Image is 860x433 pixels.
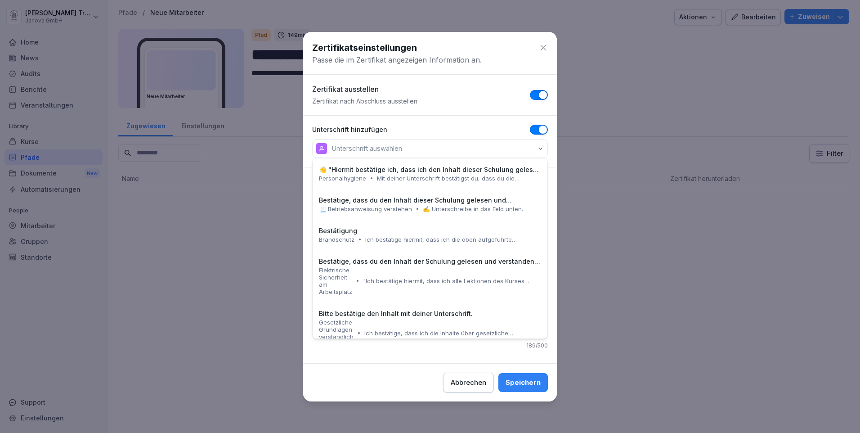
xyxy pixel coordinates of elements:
p: "Ich bestätige hiermit, dass ich alle Lektionen des Kurses sorgfältig gelesen und verstanden habe... [363,277,541,284]
p: Brandschutz [319,236,354,243]
p: Bitte bestätige den Inhalt mit deiner Unterschrift. [319,310,473,318]
p: Zertifikat nach Abschluss ausstellen [312,96,417,106]
p: Unterschrift auswählen [331,144,402,153]
p: Ich bestätige, dass ich die Inhalte über gesetzliche Grundlagen zum Arbeitsschutz gelesen und ver... [364,329,541,337]
label: Unterschrift hinzufügen [312,125,387,134]
p: Ich bestätige hiermit, dass ich die oben aufgeführte Arbeitsanweisung Brandschutz erhalten, geles... [365,236,541,243]
p: Elektrische Sicherheit am Arbeitsplatz [319,266,352,295]
div: Speichern [506,378,541,388]
p: Bestätige, dass du den Inhalt der Schulung gelesen und verstanden hast. [319,257,541,266]
p: 📃 Betriebsanweisung verstehen [319,205,412,212]
p: ✍️ Unterschreibe in das Feld unten. [423,205,523,212]
p: Bestätigung [319,227,357,235]
p: Personalhygiene [319,175,366,182]
h1: Zertifikatseinstellungen [312,41,417,54]
p: Bestätige, dass du den Inhalt dieser Schulung gelesen und verstanden hast. [319,196,541,204]
p: 189 /500 [526,342,548,350]
p: 👋 "Hiermit bestätige ich, dass ich den Inhalt dieser Schulung gelesen und verstanden habe" [319,166,541,174]
p: Zertifikat ausstellen [312,84,379,95]
p: Gesetzliche Grundlagen verständlich erklärt [319,319,354,347]
div: Abbrechen [451,378,486,388]
p: Passe die im Zertifikat angezeigen Information an. [312,54,548,65]
p: Mit deiner Unterschrift bestätigst du, dass du die Hygienestandards in deinem Arbeitsalltag einha... [377,175,541,182]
